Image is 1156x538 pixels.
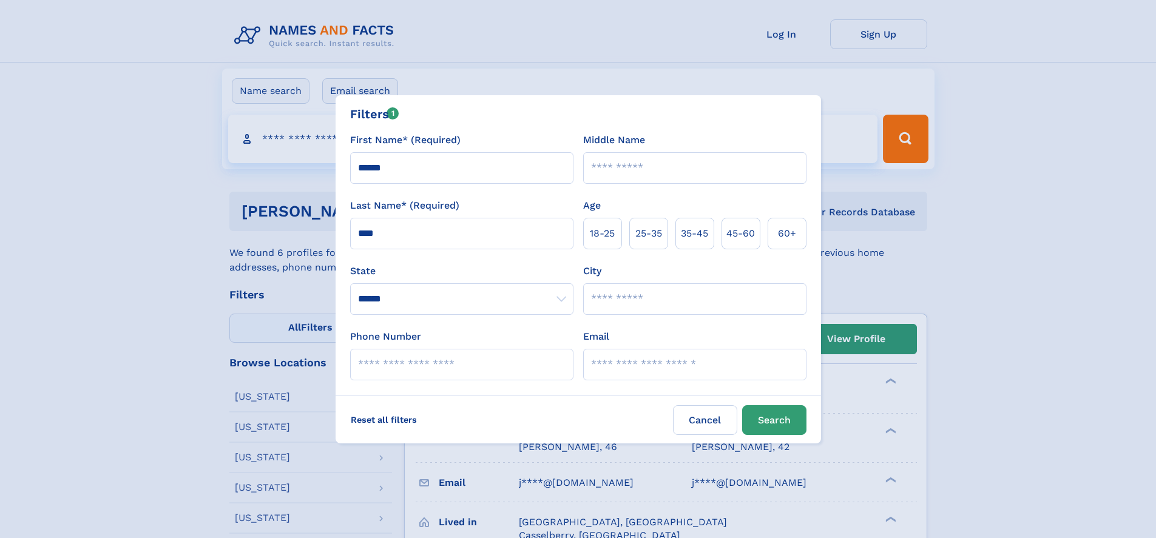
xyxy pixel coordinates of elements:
label: First Name* (Required) [350,133,461,147]
label: Cancel [673,405,737,435]
div: Filters [350,105,399,123]
label: Email [583,329,609,344]
label: Middle Name [583,133,645,147]
label: Last Name* (Required) [350,198,459,213]
label: Reset all filters [343,405,425,434]
label: City [583,264,601,278]
span: 25‑35 [635,226,662,241]
span: 35‑45 [681,226,708,241]
label: State [350,264,573,278]
span: 18‑25 [590,226,615,241]
span: 45‑60 [726,226,755,241]
label: Phone Number [350,329,421,344]
label: Age [583,198,601,213]
button: Search [742,405,806,435]
span: 60+ [778,226,796,241]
